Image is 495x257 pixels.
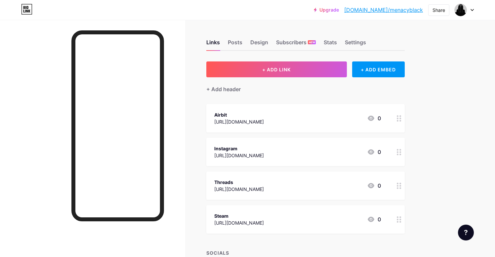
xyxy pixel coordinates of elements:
a: [DOMAIN_NAME]/menacyblack [344,6,423,14]
div: SOCIALS [206,249,405,256]
div: Threads [214,179,264,186]
span: + ADD LINK [262,67,291,72]
div: Instagram [214,145,264,152]
div: Airbit [214,111,264,118]
div: 0 [367,148,381,156]
a: Upgrade [314,7,339,13]
div: [URL][DOMAIN_NAME] [214,186,264,193]
div: + Add header [206,85,241,93]
div: Steam [214,212,264,219]
div: Posts [228,38,242,50]
div: [URL][DOMAIN_NAME] [214,152,264,159]
div: [URL][DOMAIN_NAME] [214,219,264,226]
button: + ADD LINK [206,61,347,77]
div: Settings [345,38,366,50]
div: + ADD EMBED [352,61,405,77]
div: 0 [367,215,381,223]
span: NEW [309,40,315,44]
div: Subscribers [276,38,316,50]
div: Share [433,7,445,14]
img: menacyblack [454,4,467,16]
div: 0 [367,182,381,190]
div: Design [250,38,268,50]
div: Links [206,38,220,50]
div: [URL][DOMAIN_NAME] [214,118,264,125]
div: 0 [367,114,381,122]
div: Stats [324,38,337,50]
